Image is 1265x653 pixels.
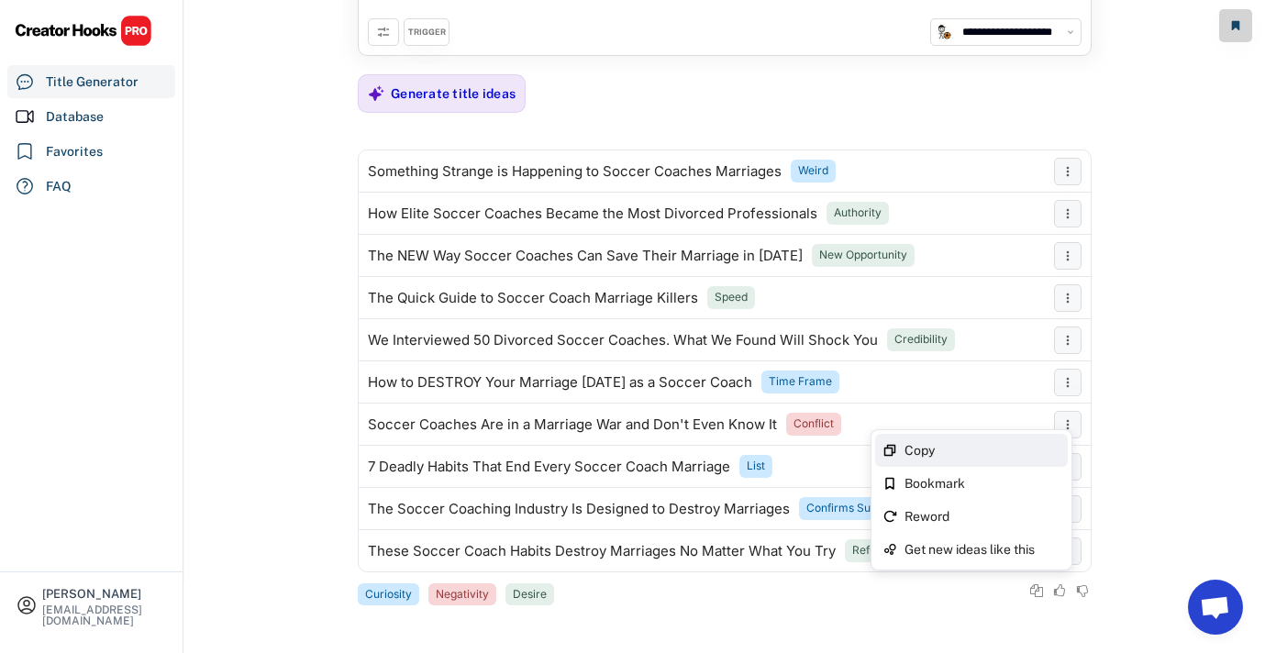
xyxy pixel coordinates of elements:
div: List [747,459,765,474]
a: Open chat [1188,580,1243,635]
div: Authority [834,205,882,221]
div: We Interviewed 50 Divorced Soccer Coaches. What We Found Will Shock You [368,333,878,348]
div: These Soccer Coach Habits Destroy Marriages No Matter What You Try [368,544,836,559]
div: Curiosity [365,587,412,603]
div: Soccer Coaches Are in a Marriage War and Don't Even Know It [368,417,777,432]
div: The Quick Guide to Soccer Coach Marriage Killers [368,291,698,305]
div: New Opportunity [819,248,907,263]
div: How Elite Soccer Coaches Became the Most Divorced Professionals [368,206,817,221]
div: Reword [904,510,1060,523]
div: Speed [715,290,748,305]
div: Database [46,107,104,127]
div: 7 Deadly Habits That End Every Soccer Coach Marriage [368,459,730,474]
div: The NEW Way Soccer Coaches Can Save Their Marriage in [DATE] [368,249,803,263]
div: Time Frame [769,374,832,390]
div: Something Strange is Happening to Soccer Coaches Marriages [368,164,782,179]
div: Bookmark [904,477,1060,490]
div: Desire [513,587,547,603]
div: Credibility [894,332,948,348]
div: Conflict [793,416,834,432]
div: Negativity [436,587,489,603]
div: Weird [798,163,828,179]
div: Get new ideas like this [904,543,1060,556]
div: Refute Objection [852,543,938,559]
div: How to DESTROY Your Marriage [DATE] as a Soccer Coach [368,375,752,390]
div: Confirms Suspicions [806,501,913,516]
img: channels4_profile.jpg [936,24,952,40]
div: [PERSON_NAME] [42,588,167,600]
div: FAQ [46,177,72,196]
div: Title Generator [46,72,139,92]
img: CHPRO%20Logo.svg [15,15,152,47]
div: Copy [904,444,1060,457]
div: TRIGGER [408,27,446,39]
div: [EMAIL_ADDRESS][DOMAIN_NAME] [42,604,167,626]
div: Generate title ideas [391,85,516,102]
div: The Soccer Coaching Industry Is Designed to Destroy Marriages [368,502,790,516]
div: Favorites [46,142,103,161]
